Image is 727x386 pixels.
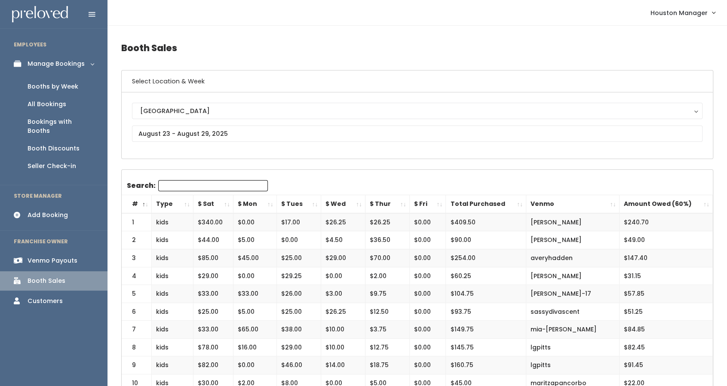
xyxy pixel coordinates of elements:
[276,303,321,321] td: $25.00
[193,338,233,356] td: $78.00
[28,117,94,135] div: Bookings with Booths
[152,231,193,249] td: kids
[446,356,526,374] td: $160.75
[233,267,276,285] td: $0.00
[446,285,526,303] td: $104.75
[193,303,233,321] td: $25.00
[619,267,713,285] td: $31.15
[365,303,409,321] td: $12.50
[619,195,713,213] th: Amount Owed (60%): activate to sort column ascending
[28,59,85,68] div: Manage Bookings
[409,249,446,267] td: $0.00
[233,338,276,356] td: $16.00
[446,303,526,321] td: $93.75
[526,338,619,356] td: lgpitts
[193,231,233,249] td: $44.00
[409,285,446,303] td: $0.00
[365,195,409,213] th: $ Thur: activate to sort column ascending
[122,285,152,303] td: 5
[526,267,619,285] td: [PERSON_NAME]
[321,285,365,303] td: $3.00
[409,267,446,285] td: $0.00
[446,231,526,249] td: $90.00
[365,249,409,267] td: $70.00
[321,213,365,231] td: $26.25
[446,321,526,339] td: $149.75
[28,297,63,306] div: Customers
[409,213,446,231] td: $0.00
[321,338,365,356] td: $10.00
[619,356,713,374] td: $91.45
[122,231,152,249] td: 2
[28,211,68,220] div: Add Booking
[122,356,152,374] td: 9
[321,356,365,374] td: $14.00
[276,231,321,249] td: $0.00
[193,249,233,267] td: $85.00
[276,285,321,303] td: $26.00
[446,249,526,267] td: $254.00
[122,321,152,339] td: 7
[409,356,446,374] td: $0.00
[619,303,713,321] td: $51.25
[152,285,193,303] td: kids
[193,285,233,303] td: $33.00
[122,249,152,267] td: 3
[526,285,619,303] td: [PERSON_NAME]-17
[276,249,321,267] td: $25.00
[233,285,276,303] td: $33.00
[365,285,409,303] td: $9.75
[12,6,68,23] img: preloved logo
[276,213,321,231] td: $17.00
[619,285,713,303] td: $57.85
[233,249,276,267] td: $45.00
[365,356,409,374] td: $18.75
[321,321,365,339] td: $10.00
[28,256,77,265] div: Venmo Payouts
[446,267,526,285] td: $60.25
[122,303,152,321] td: 6
[526,195,619,213] th: Venmo: activate to sort column ascending
[152,249,193,267] td: kids
[233,195,276,213] th: $ Mon: activate to sort column ascending
[321,303,365,321] td: $26.25
[28,82,78,91] div: Booths by Week
[127,180,268,191] label: Search:
[140,106,694,116] div: [GEOGRAPHIC_DATA]
[276,321,321,339] td: $38.00
[365,213,409,231] td: $26.25
[276,338,321,356] td: $29.00
[152,338,193,356] td: kids
[28,144,80,153] div: Booth Discounts
[152,303,193,321] td: kids
[132,126,702,142] input: August 23 - August 29, 2025
[409,231,446,249] td: $0.00
[122,195,152,213] th: #: activate to sort column descending
[526,356,619,374] td: lgpitts
[365,338,409,356] td: $12.75
[28,162,76,171] div: Seller Check-in
[409,321,446,339] td: $0.00
[409,338,446,356] td: $0.00
[122,267,152,285] td: 4
[233,231,276,249] td: $5.00
[233,213,276,231] td: $0.00
[193,356,233,374] td: $82.00
[122,70,713,92] h6: Select Location & Week
[321,231,365,249] td: $4.50
[619,231,713,249] td: $49.00
[321,249,365,267] td: $29.00
[152,321,193,339] td: kids
[526,321,619,339] td: mia-[PERSON_NAME]
[619,338,713,356] td: $82.45
[526,249,619,267] td: averyhadden
[233,356,276,374] td: $0.00
[158,180,268,191] input: Search:
[446,213,526,231] td: $409.50
[526,213,619,231] td: [PERSON_NAME]
[619,249,713,267] td: $147.40
[276,267,321,285] td: $29.25
[122,213,152,231] td: 1
[650,8,708,18] span: Houston Manager
[276,356,321,374] td: $46.00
